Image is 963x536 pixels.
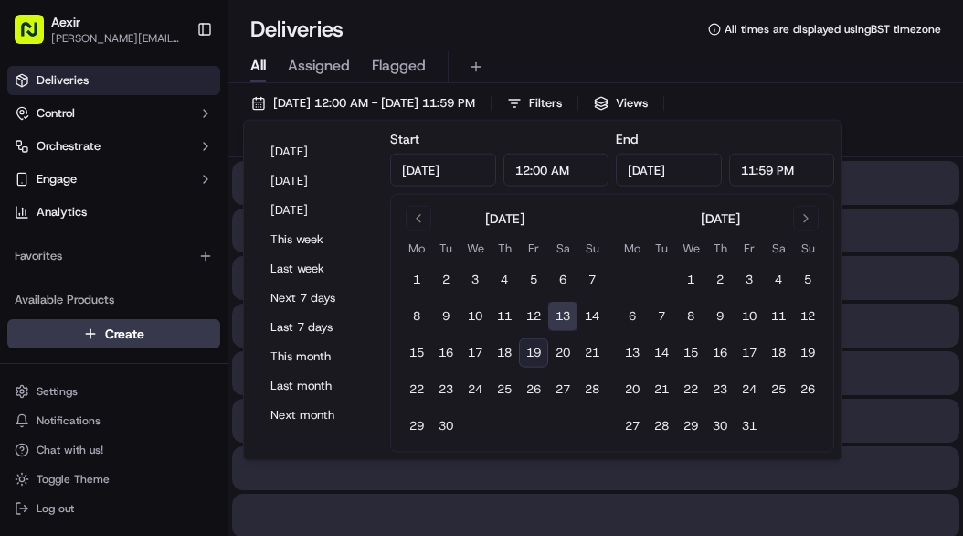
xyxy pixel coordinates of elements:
[460,239,490,258] th: Wednesday
[676,412,705,441] button: 29
[701,209,740,228] div: [DATE]
[793,375,822,404] button: 26
[82,175,300,193] div: Start new chat
[503,154,609,187] input: Time
[764,239,793,258] th: Saturday
[262,168,372,194] button: [DATE]
[577,338,607,368] button: 21
[705,412,735,441] button: 30
[402,412,431,441] button: 29
[431,412,460,441] button: 30
[262,344,372,370] button: This month
[82,193,251,208] div: We're available if you need us!
[51,13,80,31] span: Aexir
[7,132,220,161] button: Orchestrate
[7,99,220,128] button: Control
[37,443,103,457] span: Chat with us!
[519,338,548,368] button: 19
[7,496,220,521] button: Log out
[519,375,548,404] button: 26
[676,375,705,404] button: 22
[647,239,676,258] th: Tuesday
[152,284,158,298] span: •
[51,31,182,46] button: [PERSON_NAME][EMAIL_ADDRESS][DOMAIN_NAME]
[793,239,822,258] th: Sunday
[7,408,220,434] button: Notifications
[273,95,475,112] span: [DATE] 12:00 AM - [DATE] 11:59 PM
[490,338,519,368] button: 18
[490,375,519,404] button: 25
[548,265,577,295] button: 6
[735,412,764,441] button: 31
[162,284,199,298] span: [DATE]
[618,412,647,441] button: 27
[402,338,431,368] button: 15
[548,239,577,258] th: Saturday
[7,379,220,404] button: Settings
[262,402,372,428] button: Next month
[618,375,647,404] button: 20
[485,209,524,228] div: [DATE]
[735,338,764,368] button: 17
[7,466,220,492] button: Toggle Theme
[460,265,490,295] button: 3
[647,302,676,331] button: 7
[18,18,55,55] img: Nash
[519,265,548,295] button: 5
[577,265,607,295] button: 7
[390,154,496,187] input: Date
[577,239,607,258] th: Sunday
[764,375,793,404] button: 25
[18,73,333,102] p: Welcome 👋
[647,412,676,441] button: 28
[616,131,638,147] label: End
[152,333,158,348] span: •
[18,316,48,345] img: Asif Zaman Khan
[618,338,647,368] button: 13
[618,302,647,331] button: 6
[7,319,220,348] button: Create
[390,131,419,147] label: Start
[460,302,490,331] button: 10
[7,241,220,271] div: Favorites
[37,334,51,348] img: 1736555255976-a54dd68f-1ca7-489b-9aae-adbdc363a1c4
[735,265,764,295] button: 3
[431,375,460,404] button: 23
[616,95,648,112] span: Views
[725,22,941,37] span: All times are displayed using BST timezone
[37,171,77,188] span: Engage
[18,238,122,252] div: Past conversations
[735,375,764,404] button: 24
[57,333,148,348] span: [PERSON_NAME]
[7,437,220,463] button: Chat with us!
[647,375,676,404] button: 21
[519,302,548,331] button: 12
[402,239,431,258] th: Monday
[406,206,431,231] button: Go to previous month
[616,154,722,187] input: Date
[764,302,793,331] button: 11
[48,118,329,137] input: Got a question? Start typing here...
[129,400,221,414] a: Powered byPylon
[735,302,764,331] button: 10
[529,95,562,112] span: Filters
[793,302,822,331] button: 12
[283,234,333,256] button: See all
[705,375,735,404] button: 23
[586,91,656,116] button: Views
[735,239,764,258] th: Friday
[402,375,431,404] button: 22
[548,375,577,404] button: 27
[372,55,426,77] span: Flagged
[499,91,570,116] button: Filters
[311,180,333,202] button: Start new chat
[57,284,148,298] span: [PERSON_NAME]
[793,265,822,295] button: 5
[7,285,220,315] div: Available Products
[460,338,490,368] button: 17
[262,256,372,282] button: Last week
[431,239,460,258] th: Tuesday
[37,72,89,89] span: Deliveries
[676,265,705,295] button: 1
